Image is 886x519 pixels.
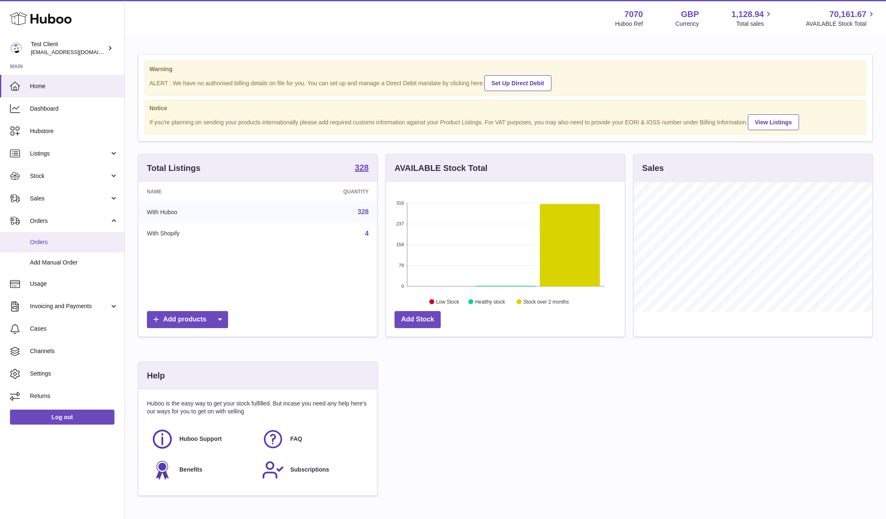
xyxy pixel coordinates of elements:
span: Returns [30,392,118,400]
strong: 7070 [624,9,643,20]
div: ALERT : We have no authorised billing details on file for you. You can set up and manage a Direct... [149,74,861,91]
span: Channels [30,347,118,355]
a: 4 [365,230,369,237]
strong: GBP [681,9,699,20]
text: 79 [399,263,404,268]
a: Benefits [151,459,253,481]
span: Huboo Support [179,435,222,443]
h3: Total Listings [147,163,201,174]
span: Subscriptions [290,466,329,474]
div: If you're planning on sending your products internationally please add required customs informati... [149,113,861,130]
span: FAQ [290,435,302,443]
a: Subscriptions [262,459,364,481]
span: Settings [30,370,118,378]
text: Low Stock [436,299,459,305]
span: Orders [30,238,118,246]
a: Add Stock [395,311,441,328]
span: Invoicing and Payments [30,302,109,310]
text: 158 [396,242,404,247]
div: Test Client [31,40,106,56]
a: Set Up Direct Debit [484,75,551,91]
a: FAQ [262,428,364,450]
a: 70,161.67 AVAILABLE Stock Total [806,9,876,28]
span: Add Manual Order [30,259,118,267]
strong: 328 [355,163,369,172]
div: Currency [675,20,699,28]
a: Add products [147,311,228,328]
span: 70,161.67 [829,9,866,20]
img: QATestClientTwo@hubboo.co.uk [10,42,22,54]
a: 1,128.94 Total sales [732,9,774,28]
span: Home [30,82,118,90]
a: Huboo Support [151,428,253,450]
text: Healthy stock [475,299,506,305]
span: Total sales [736,20,773,28]
span: Sales [30,195,109,203]
a: View Listings [748,114,799,130]
h3: AVAILABLE Stock Total [395,163,487,174]
h3: Help [147,370,165,381]
span: Listings [30,150,109,158]
a: 328 [355,163,369,173]
span: [EMAIL_ADDRESS][DOMAIN_NAME] [31,49,122,55]
h3: Sales [642,163,664,174]
span: Hubstore [30,127,118,135]
strong: Warning [149,65,861,73]
span: Orders [30,217,109,225]
text: 0 [401,284,404,289]
td: With Huboo [139,201,267,223]
a: 328 [357,208,369,215]
div: Huboo Ref [615,20,643,28]
span: AVAILABLE Stock Total [806,20,876,28]
span: Cases [30,325,118,333]
strong: Notice [149,104,861,112]
text: 316 [396,200,404,205]
text: Stock over 2 months [524,299,569,305]
span: Benefits [179,466,202,474]
span: Stock [30,172,109,180]
text: 237 [396,221,404,226]
td: With Shopify [139,223,267,245]
th: Name [139,182,267,201]
span: Usage [30,280,118,288]
span: Dashboard [30,105,118,113]
a: Log out [10,410,114,425]
span: 1,128.94 [732,9,764,20]
th: Quantity [267,182,377,201]
p: Huboo is the easy way to get your stock fulfilled. But incase you need any help here's our ways f... [147,400,369,415]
